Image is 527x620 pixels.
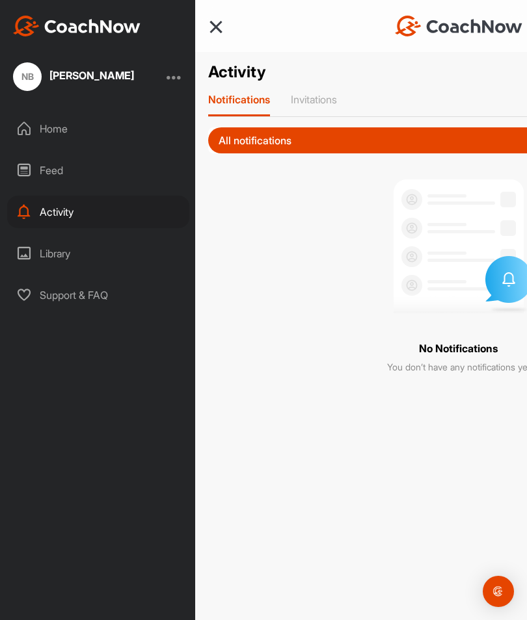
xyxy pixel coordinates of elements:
[291,93,337,106] p: Invitations
[13,16,141,36] img: CoachNow
[7,112,189,145] div: Home
[7,154,189,187] div: Feed
[419,341,498,355] p: No Notifications
[49,70,134,81] div: [PERSON_NAME]
[219,135,291,146] p: All notifications
[13,62,42,91] div: NB
[7,237,189,270] div: Library
[395,16,522,36] img: CoachNow
[7,279,189,311] div: Support & FAQ
[208,93,270,106] p: Notifications
[7,196,189,228] div: Activity
[483,576,514,607] div: Open Intercom Messenger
